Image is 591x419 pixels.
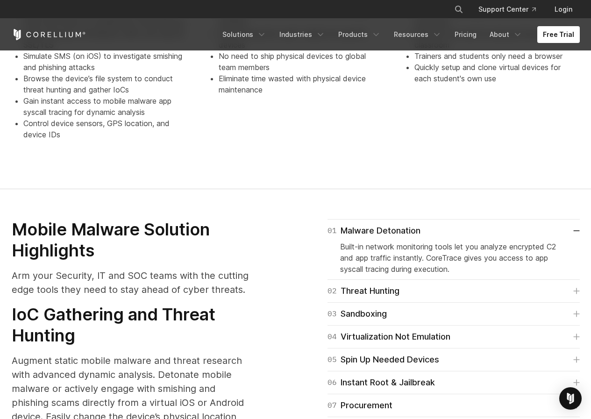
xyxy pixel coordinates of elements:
span: Gain instant access to mobile malware app syscall tracing for dynamic analysis [23,96,171,117]
span: Browse the device’s file system to conduct threat hunting and gather IoCs [23,74,173,94]
button: Search [450,1,467,18]
span: 07 [328,399,337,412]
a: 03Sandboxing [328,307,580,320]
li: Eliminate time wasted with physical device maintenance [219,73,384,95]
span: Control device sensors, GPS location, and device IDs [23,119,170,139]
span: 01 [328,224,337,237]
a: Solutions [217,26,272,43]
div: Navigation Menu [217,26,580,43]
div: Spin Up Needed Devices [328,353,439,366]
span: Simulate SMS (on iOS) to investigate smishing and phishing attacks [23,51,182,72]
div: Sandboxing [328,307,387,320]
span: 05 [328,353,337,366]
a: Industries [274,26,331,43]
a: Login [547,1,580,18]
h3: IoC Gathering and Threat Hunting [12,304,251,346]
a: Corellium Home [12,29,86,40]
a: Support Center [471,1,543,18]
a: 01Malware Detonation [328,224,580,237]
div: Navigation Menu [443,1,580,18]
a: 06Instant Root & Jailbreak [328,376,580,389]
div: Instant Root & Jailbreak [328,376,435,389]
div: Threat Hunting [328,284,399,298]
a: About [484,26,528,43]
a: 04Virtualization Not Emulation [328,330,580,343]
div: Virtualization Not Emulation [328,330,450,343]
li: No need to ship physical devices to global team members [219,50,384,73]
p: Built-in network monitoring tools let you analyze encrypted C2 and app traffic instantly. CoreTra... [340,241,567,275]
div: Procurement [328,399,392,412]
a: Pricing [449,26,482,43]
span: 02 [328,284,337,298]
div: Open Intercom Messenger [559,387,582,410]
li: Quickly setup and clone virtual devices for each student's own use [414,62,580,84]
span: 03 [328,307,337,320]
a: Products [333,26,386,43]
a: Resources [388,26,447,43]
a: 07Procurement [328,399,580,412]
span: 06 [328,376,337,389]
a: 05Spin Up Needed Devices [328,353,580,366]
h3: Mobile Malware Solution Highlights [12,219,251,261]
p: Arm your Security, IT and SOC teams with the cutting edge tools they need to stay ahead of cyber ... [12,269,251,297]
a: 02Threat Hunting [328,284,580,298]
li: Trainers and students only need a browser [414,50,580,62]
div: Malware Detonation [328,224,420,237]
a: Free Trial [537,26,580,43]
span: 04 [328,330,337,343]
